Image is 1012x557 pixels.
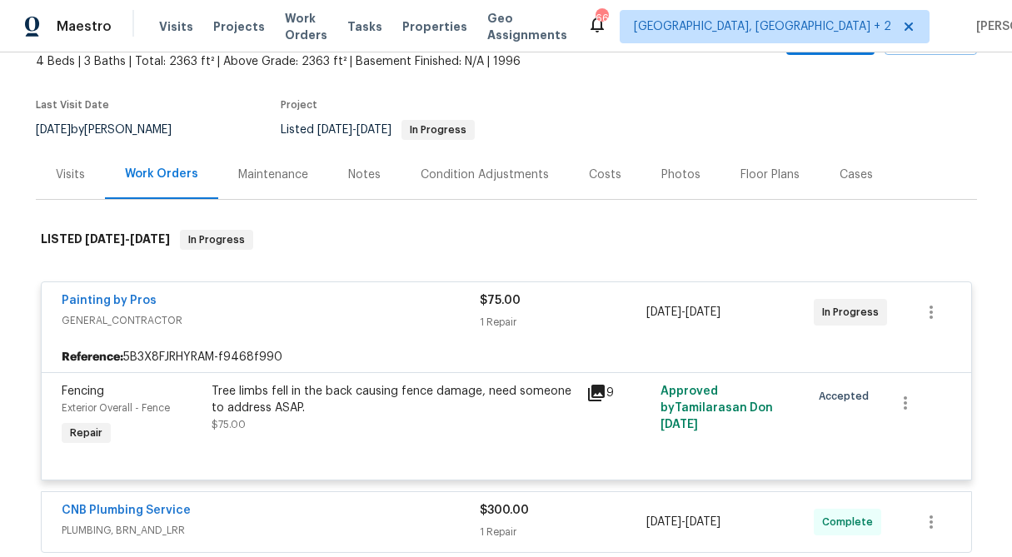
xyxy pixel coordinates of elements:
span: [DATE] [646,306,681,318]
span: Repair [63,425,109,441]
span: Projects [213,18,265,35]
span: GENERAL_CONTRACTOR [62,312,480,329]
span: [DATE] [685,306,720,318]
span: Exterior Overall - Fence [62,403,170,413]
span: $75.00 [212,420,246,430]
span: [GEOGRAPHIC_DATA], [GEOGRAPHIC_DATA] + 2 [634,18,891,35]
div: 66 [596,10,607,27]
span: Visits [159,18,193,35]
span: PLUMBING, BRN_AND_LRR [62,522,480,539]
span: Listed [281,124,475,136]
span: Properties [402,18,467,35]
div: Floor Plans [740,167,800,183]
span: In Progress [822,304,885,321]
span: - [317,124,391,136]
span: Geo Assignments [487,10,567,43]
div: 1 Repair [480,314,647,331]
span: Work Orders [285,10,327,43]
span: [DATE] [36,124,71,136]
span: - [646,514,720,530]
div: 1 Repair [480,524,647,540]
div: Notes [348,167,381,183]
span: [DATE] [317,124,352,136]
div: 9 [586,383,651,403]
div: by [PERSON_NAME] [36,120,192,140]
span: [DATE] [661,419,698,430]
div: Tree limbs fell in the back causing fence damage, need someone to address ASAP. [212,383,576,416]
span: [DATE] [85,233,125,245]
span: - [85,233,170,245]
span: Complete [822,514,880,530]
span: [DATE] [130,233,170,245]
div: Maintenance [238,167,308,183]
span: In Progress [403,125,473,135]
span: 4 Beds | 3 Baths | Total: 2363 ft² | Above Grade: 2363 ft² | Basement Finished: N/A | 1996 [36,53,640,70]
span: [DATE] [646,516,681,528]
div: Cases [840,167,873,183]
div: LISTED [DATE]-[DATE]In Progress [36,213,977,266]
a: Painting by Pros [62,295,157,306]
span: Approved by Tamilarasan D on [661,385,773,430]
div: Costs [589,167,621,183]
span: - [646,304,720,321]
h6: LISTED [41,230,170,250]
div: Photos [661,167,700,183]
div: 5B3X8FJRHYRAM-f9468f990 [42,342,971,372]
span: [DATE] [685,516,720,528]
div: Work Orders [125,166,198,182]
span: Fencing [62,385,104,397]
div: Visits [56,167,85,183]
b: Reference: [62,349,123,366]
span: [DATE] [356,124,391,136]
span: $75.00 [480,295,521,306]
span: Last Visit Date [36,100,109,110]
span: In Progress [182,231,252,248]
div: Condition Adjustments [421,167,549,183]
span: $300.00 [480,505,529,516]
span: Project [281,100,317,110]
span: Maestro [57,18,112,35]
span: Tasks [347,21,382,32]
span: Accepted [819,388,875,405]
a: CNB Plumbing Service [62,505,191,516]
